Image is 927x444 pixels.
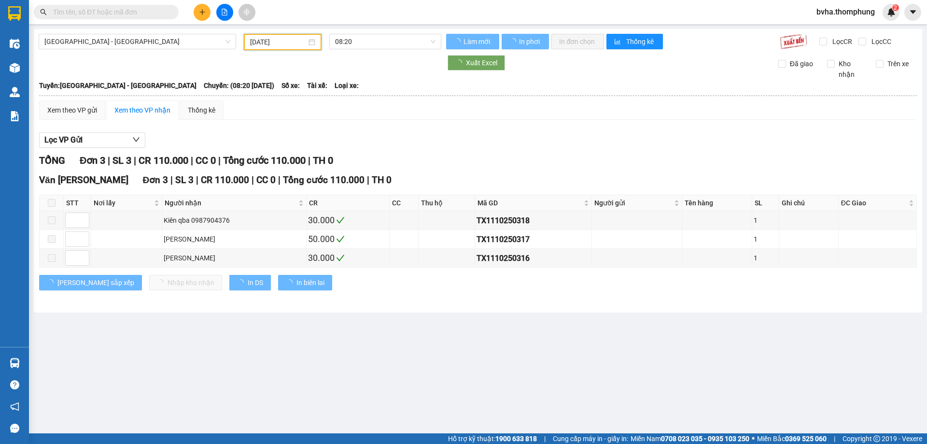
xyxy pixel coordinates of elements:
th: STT [64,195,91,211]
span: | [308,155,310,166]
span: CR 110.000 [201,174,249,186]
th: Thu hộ [419,195,475,211]
span: TH 0 [372,174,392,186]
div: [PERSON_NAME] [164,253,305,263]
div: Thống kê [188,105,215,115]
div: TX1110250316 [477,252,590,264]
button: plus [194,4,211,21]
span: Tài xế: [307,80,327,91]
td: TX1110250318 [475,211,592,230]
div: Xem theo VP gửi [47,105,97,115]
img: 9k= [780,34,807,49]
span: | [218,155,221,166]
span: Tổng cước 110.000 [283,174,365,186]
span: Tổng cước 110.000 [223,155,306,166]
span: Lọc VP Gửi [44,134,83,146]
span: aim [243,9,250,15]
span: | [252,174,254,186]
span: Hỗ trợ kỹ thuật: [448,433,537,444]
div: Xem theo VP nhận [114,105,170,115]
div: TX1110250317 [477,233,590,245]
span: Miền Bắc [757,433,827,444]
span: loading [454,38,462,45]
input: 11/10/2025 [250,37,307,47]
button: aim [239,4,255,21]
span: Đơn 3 [143,174,169,186]
strong: 1900 633 818 [495,435,537,443]
span: Mã GD [478,198,582,208]
span: Đơn 3 [80,155,105,166]
img: solution-icon [10,111,20,121]
span: Chuyến: (08:20 [DATE]) [204,80,274,91]
div: 1 [754,253,777,263]
span: In biên lai [296,277,324,288]
span: In phơi [519,36,541,47]
span: message [10,424,19,433]
button: Nhập kho nhận [149,275,222,290]
button: file-add [216,4,233,21]
span: | [170,174,173,186]
strong: 0708 023 035 - 0935 103 250 [661,435,749,443]
span: CC 0 [196,155,216,166]
span: | [196,174,198,186]
button: In DS [229,275,271,290]
span: | [191,155,193,166]
td: TX1110250316 [475,249,592,268]
span: loading [286,279,296,286]
span: Trên xe [884,58,913,69]
img: logo-vxr [8,6,21,21]
th: CR [307,195,390,211]
span: | [544,433,546,444]
button: In đơn chọn [551,34,604,49]
div: [PERSON_NAME] [164,234,305,244]
td: TX1110250317 [475,230,592,249]
button: bar-chartThống kê [606,34,663,49]
span: check [336,235,345,243]
span: CC 0 [256,174,276,186]
span: plus [199,9,206,15]
span: Cung cấp máy in - giấy in: [553,433,628,444]
span: copyright [873,435,880,442]
div: 30.000 [308,251,388,265]
button: caret-down [904,4,921,21]
sup: 2 [892,4,899,11]
span: search [40,9,47,15]
span: bvha.thomphung [809,6,883,18]
span: TỔNG [39,155,65,166]
div: 1 [754,215,777,226]
span: Kho nhận [835,58,869,80]
span: CR 110.000 [139,155,188,166]
span: TH 0 [313,155,333,166]
span: Người nhận [165,198,296,208]
span: | [134,155,136,166]
span: Xuất Excel [466,57,497,68]
span: Hà Nội - Nghệ An [44,34,230,49]
span: Làm mới [463,36,492,47]
span: ĐC Giao [841,198,907,208]
span: ⚪️ [752,437,755,441]
span: Miền Nam [631,433,749,444]
span: notification [10,402,19,411]
img: warehouse-icon [10,63,20,73]
span: Nơi lấy [94,198,152,208]
span: 2 [894,4,897,11]
span: [PERSON_NAME] sắp xếp [57,277,134,288]
button: Làm mới [446,34,499,49]
span: loading [47,279,57,286]
strong: 0369 525 060 [785,435,827,443]
button: Xuất Excel [448,55,505,71]
span: down [132,136,140,143]
span: Người gửi [594,198,672,208]
span: Loại xe: [335,80,359,91]
button: [PERSON_NAME] sắp xếp [39,275,142,290]
span: loading [237,279,248,286]
span: file-add [221,9,228,15]
span: loading [509,38,518,45]
th: SL [752,195,779,211]
button: In phơi [502,34,549,49]
span: question-circle [10,380,19,389]
span: caret-down [909,8,917,16]
div: Kiên qba 0987904376 [164,215,305,226]
th: CC [390,195,419,211]
span: In DS [248,277,263,288]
